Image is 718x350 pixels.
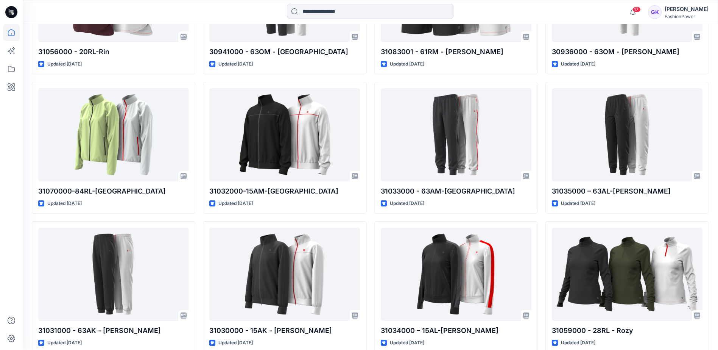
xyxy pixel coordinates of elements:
p: Updated [DATE] [218,200,253,208]
p: 31031000 - 63AK - [PERSON_NAME] [38,325,189,336]
a: 31059000 - 28RL - Rozy [552,228,702,320]
p: 30936000 - 63OM - [PERSON_NAME] [552,47,702,57]
p: Updated [DATE] [390,200,424,208]
p: Updated [DATE] [561,339,595,347]
p: 31032000-15AM-[GEOGRAPHIC_DATA] [209,186,360,197]
p: 31070000-84RL-[GEOGRAPHIC_DATA] [38,186,189,197]
p: 31035000 – 63AL-[PERSON_NAME] [552,186,702,197]
p: Updated [DATE] [47,60,82,68]
p: Updated [DATE] [218,339,253,347]
a: 31070000-84RL-Roa [38,88,189,181]
div: GK [648,5,662,19]
a: 31033000 - 63AM-Milan [381,88,531,181]
p: Updated [DATE] [47,200,82,208]
p: 31030000 - 15AK - [PERSON_NAME] [209,325,360,336]
p: Updated [DATE] [561,60,595,68]
p: Updated [DATE] [390,60,424,68]
p: Updated [DATE] [390,339,424,347]
p: 31034000 – 15AL-[PERSON_NAME] [381,325,531,336]
p: 31083001 - 61RM - [PERSON_NAME] [381,47,531,57]
p: Updated [DATE] [561,200,595,208]
p: 30941000 - 63OM - [GEOGRAPHIC_DATA] [209,47,360,57]
a: 31030000 - 15AK - Dion [209,228,360,320]
p: Updated [DATE] [218,60,253,68]
div: [PERSON_NAME] [665,5,709,14]
a: 31035000 – 63AL-Molly [552,88,702,181]
p: 31033000 - 63AM-[GEOGRAPHIC_DATA] [381,186,531,197]
a: 31031000 - 63AK - Dion [38,228,189,320]
p: Updated [DATE] [47,339,82,347]
a: 31032000-15AM-Milan [209,88,360,181]
p: 31059000 - 28RL - Rozy [552,325,702,336]
p: 31056000 - 20RL-Rin [38,47,189,57]
div: FashionPower [665,14,709,19]
a: 31034000 – 15AL-Molly [381,228,531,320]
span: 17 [632,6,641,12]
